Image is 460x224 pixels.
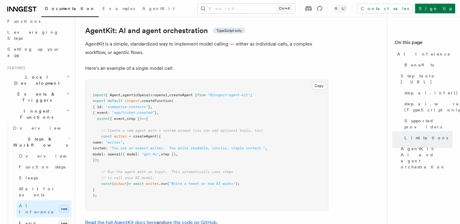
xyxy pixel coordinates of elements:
kbd: Ctrl+K [278,5,291,12]
span: Overview [19,154,81,158]
span: Inngest Functions [5,108,66,120]
span: Steps & Workflows [11,136,68,148]
span: Documentation [45,6,95,11]
a: Wait for events [16,183,71,200]
span: step.ai.infer() [404,90,458,96]
a: Benefits [402,59,453,70]
button: Toggle dark mode [332,5,347,12]
a: step.ai.wrap() (TypeScript only) [402,98,453,115]
span: Supported providers [404,118,453,130]
span: Local Development [5,74,66,86]
span: writer [146,182,159,186]
span: Limitations [404,135,448,141]
span: , [176,152,178,156]
span: ({ model [120,152,137,156]
span: AI Inference [19,203,54,214]
span: AgentKit: AI and agent orchestration [401,146,453,170]
span: Wait for events [19,186,55,197]
span: TypeScript only [216,28,242,33]
span: ( [171,99,174,103]
span: "gpt-4o" [142,152,159,156]
button: Events & Triggers [5,89,71,106]
span: { id [93,105,101,109]
span: AI Inference [397,51,451,57]
span: agenticOpenai [123,93,150,97]
span: "app/ticket.created" [112,110,154,115]
span: AgentKit [142,6,175,11]
button: Local Development [5,72,71,89]
span: } [154,110,157,115]
span: } [148,105,150,109]
span: export [93,99,105,103]
span: ); [235,182,240,186]
span: // to call your AI model. [101,176,154,180]
span: } [127,182,129,186]
span: const [101,134,112,138]
span: : [105,146,108,150]
span: { [112,182,114,186]
span: system [93,146,105,150]
span: : [101,140,103,144]
a: Supported providers [402,115,453,132]
span: } [93,188,95,192]
p: Here's an example of a single model call: [85,64,328,73]
a: Your first Functions [5,10,71,27]
a: Leveraging Steps [5,27,71,44]
span: Leveraging Steps [7,30,59,41]
a: Examples [99,2,139,16]
button: Search...Ctrl+K [198,4,295,13]
span: Function steps [19,165,66,169]
a: Documentation [41,2,99,17]
span: step }) [161,152,176,156]
span: inngest [125,99,140,103]
span: = [129,134,131,138]
span: new [59,205,69,212]
span: import [93,93,105,97]
h4: On this page [395,39,453,49]
span: , [167,93,169,97]
a: Contact sales [357,4,413,13]
span: Sleeps [19,175,38,180]
span: ( [167,182,169,186]
span: "@inngest/agent-kit" [208,93,250,97]
span: ; [250,93,252,97]
span: : [103,152,105,156]
a: AI Inference [395,49,453,59]
span: , [125,117,127,121]
a: Limitations [402,132,453,143]
span: Step tools: [URL] [401,73,453,85]
span: { [146,117,148,121]
span: .run [159,182,167,186]
span: openai [108,152,120,156]
span: createAgent } [169,93,197,97]
span: , [150,105,152,109]
span: : [137,152,140,156]
span: Events & Triggers [5,91,66,103]
span: name [93,140,101,144]
button: Copy [312,82,326,90]
span: : [101,105,103,109]
span: }); [93,158,99,162]
span: , [120,93,123,97]
a: Overview [11,123,71,134]
a: Step tools: [URL] [398,70,453,87]
span: "summarize-contents" [105,105,148,109]
button: Steps & Workflows [11,134,71,151]
span: Setting up your app [7,47,60,58]
span: => [142,117,146,121]
span: from [197,93,206,97]
span: Examples [102,6,135,11]
span: openai [154,93,167,97]
span: , [123,140,125,144]
span: ); [93,193,97,198]
span: Benefits [404,62,434,68]
span: ({ [157,134,161,138]
span: // Run the agent with an input. This automatically uses steps [101,170,233,174]
span: .createFunction [140,99,171,103]
a: Setting up your app [5,44,71,61]
span: { Agent [105,93,120,97]
span: , [159,152,161,156]
span: step }) [127,117,142,121]
a: Sleeps [16,172,71,183]
span: "You are an expert writer. You write readable, concise, simple content." [110,146,265,150]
